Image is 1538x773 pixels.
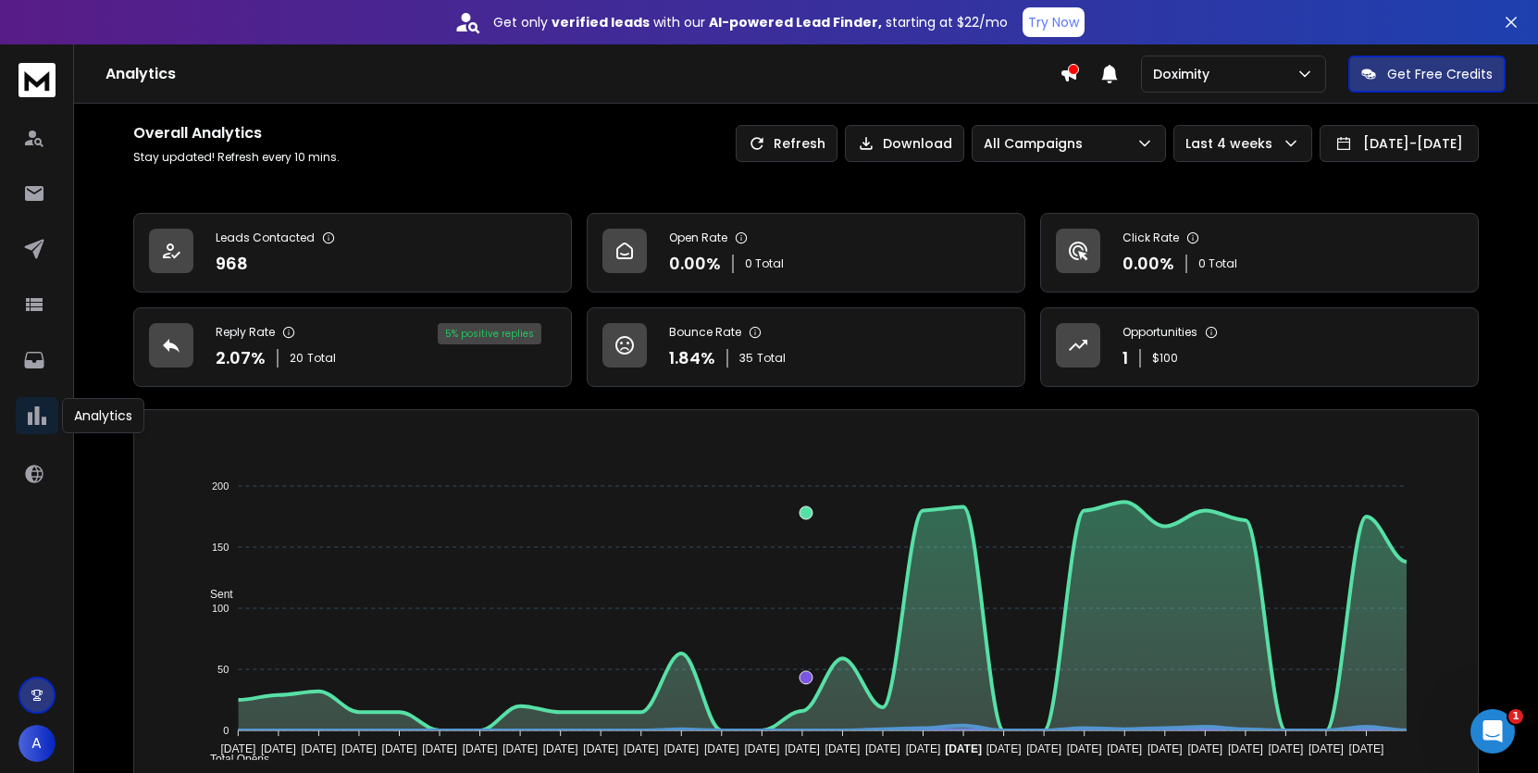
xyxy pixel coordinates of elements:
tspan: [DATE] [1228,742,1263,755]
tspan: [DATE] [220,742,255,755]
tspan: [DATE] [945,742,982,755]
tspan: [DATE] [543,742,578,755]
a: Opportunities1$100 [1040,307,1479,387]
tspan: 50 [217,664,229,675]
a: Bounce Rate1.84%35Total [587,307,1025,387]
p: Try Now [1028,13,1079,31]
tspan: [DATE] [1147,742,1183,755]
tspan: [DATE] [1309,742,1344,755]
p: Click Rate [1122,231,1179,245]
tspan: [DATE] [744,742,779,755]
p: 968 [216,251,248,277]
span: 35 [739,351,753,366]
p: 0 Total [1198,256,1237,271]
p: Last 4 weeks [1185,134,1280,153]
span: Total [307,351,336,366]
tspan: [DATE] [341,742,377,755]
span: 1 [1508,709,1523,724]
p: Get Free Credits [1387,65,1493,83]
p: Open Rate [669,231,727,245]
p: $ 100 [1152,351,1178,366]
tspan: [DATE] [502,742,538,755]
button: [DATE]-[DATE] [1320,125,1479,162]
p: Reply Rate [216,325,275,340]
p: Leads Contacted [216,231,315,245]
button: A [19,725,56,762]
tspan: [DATE] [1026,742,1061,755]
strong: verified leads [552,13,650,31]
iframe: Intercom live chat [1470,709,1515,754]
tspan: [DATE] [1107,742,1142,755]
p: Bounce Rate [669,325,741,340]
span: Sent [196,588,233,601]
div: Analytics [62,398,144,433]
tspan: 150 [212,542,229,553]
strong: AI-powered Lead Finder, [709,13,882,31]
h1: Analytics [105,63,1060,85]
p: 0 Total [745,256,784,271]
p: All Campaigns [984,134,1090,153]
span: Total Opens [196,753,269,766]
p: 2.07 % [216,345,266,371]
button: Download [845,125,964,162]
h1: Overall Analytics [133,122,340,144]
p: Opportunities [1122,325,1197,340]
span: 20 [290,351,304,366]
tspan: [DATE] [301,742,336,755]
button: Refresh [736,125,837,162]
a: Leads Contacted968 [133,213,572,293]
tspan: [DATE] [261,742,296,755]
tspan: [DATE] [865,742,900,755]
tspan: [DATE] [422,742,457,755]
p: Doximity [1153,65,1217,83]
button: Get Free Credits [1348,56,1506,93]
div: 5 % positive replies [438,323,541,344]
p: 1.84 % [669,345,715,371]
tspan: [DATE] [624,742,659,755]
tspan: 0 [223,725,229,736]
tspan: [DATE] [1188,742,1223,755]
p: Stay updated! Refresh every 10 mins. [133,150,340,165]
tspan: 100 [212,603,229,614]
tspan: [DATE] [381,742,416,755]
p: 0.00 % [669,251,721,277]
tspan: [DATE] [1269,742,1304,755]
span: Total [757,351,786,366]
a: Click Rate0.00%0 Total [1040,213,1479,293]
tspan: [DATE] [583,742,618,755]
tspan: [DATE] [704,742,739,755]
tspan: [DATE] [1349,742,1384,755]
tspan: [DATE] [825,742,861,755]
p: Get only with our starting at $22/mo [493,13,1008,31]
tspan: [DATE] [986,742,1022,755]
tspan: [DATE] [785,742,820,755]
tspan: [DATE] [906,742,941,755]
button: Try Now [1023,7,1085,37]
p: 1 [1122,345,1128,371]
tspan: [DATE] [664,742,699,755]
img: logo [19,63,56,97]
p: Refresh [774,134,825,153]
tspan: 200 [212,480,229,492]
tspan: [DATE] [463,742,498,755]
a: Reply Rate2.07%20Total5% positive replies [133,307,572,387]
a: Open Rate0.00%0 Total [587,213,1025,293]
p: Download [883,134,952,153]
tspan: [DATE] [1067,742,1102,755]
p: 0.00 % [1122,251,1174,277]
